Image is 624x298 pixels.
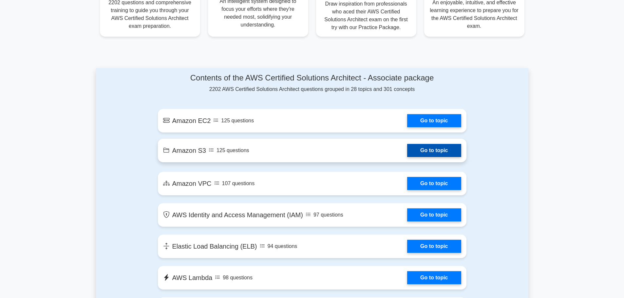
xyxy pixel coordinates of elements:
[407,208,461,221] a: Go to topic
[158,73,466,83] h4: Contents of the AWS Certified Solutions Architect - Associate package
[407,177,461,190] a: Go to topic
[407,114,461,127] a: Go to topic
[407,240,461,253] a: Go to topic
[407,271,461,284] a: Go to topic
[158,73,466,93] div: 2202 AWS Certified Solutions Architect questions grouped in 28 topics and 301 concepts
[407,144,461,157] a: Go to topic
